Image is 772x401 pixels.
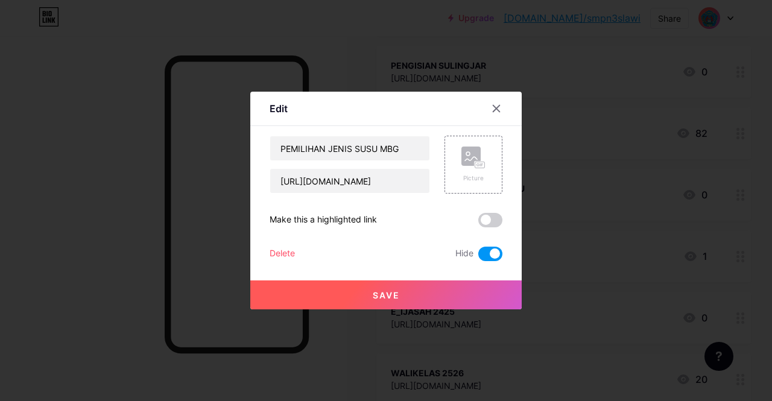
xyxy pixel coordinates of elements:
div: Delete [270,247,295,261]
input: Title [270,136,429,160]
div: Picture [461,174,486,183]
button: Save [250,280,522,309]
span: Hide [455,247,473,261]
span: Save [373,290,400,300]
div: Make this a highlighted link [270,213,377,227]
div: Edit [270,101,288,116]
input: URL [270,169,429,193]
